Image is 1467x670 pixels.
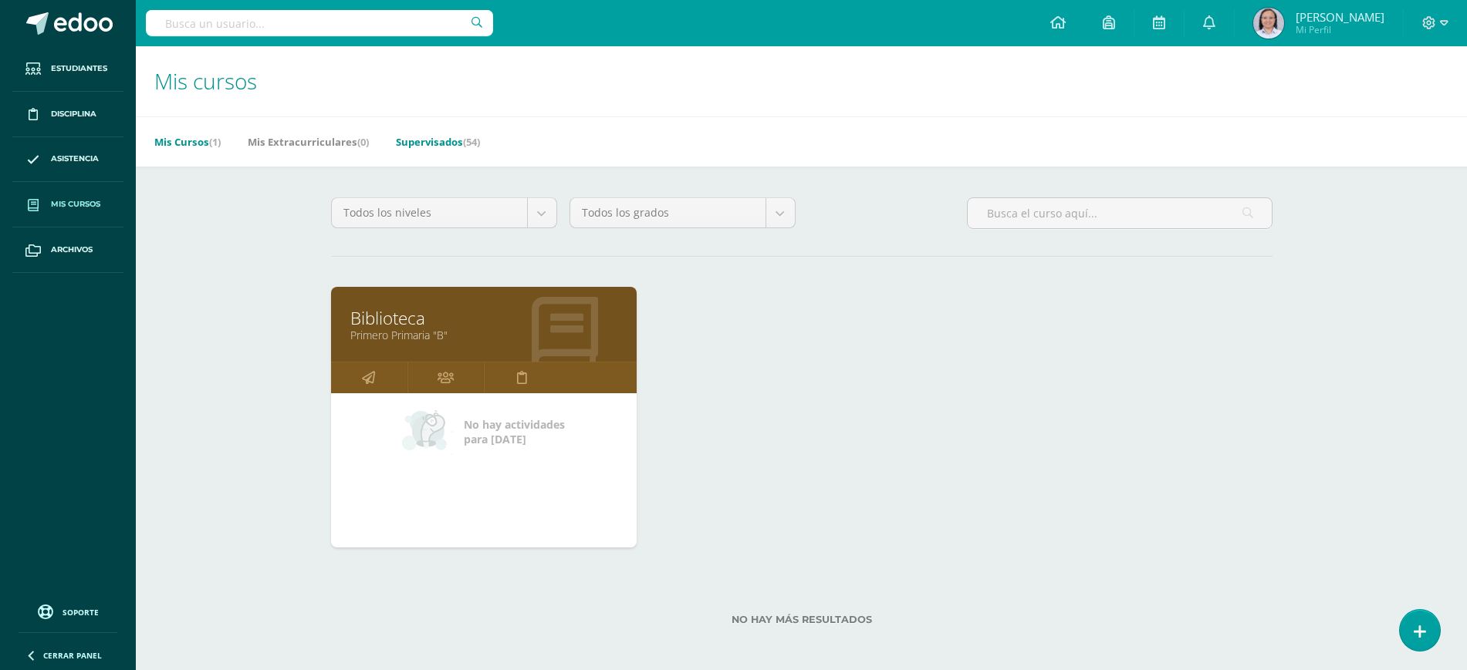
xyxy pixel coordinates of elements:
a: Supervisados(54) [396,130,480,154]
span: Estudiantes [51,62,107,75]
a: Todos los grados [570,198,795,227]
span: Archivos [51,244,93,256]
a: Primero Primaria "B" [350,328,617,342]
a: Archivos [12,227,123,273]
img: 362840c0840221cfc42a5058b27e03ff.png [1253,8,1284,39]
span: Mis cursos [51,198,100,210]
span: Mis cursos [154,66,257,96]
span: (0) [357,135,369,149]
input: Busca un usuario... [146,10,493,36]
span: [PERSON_NAME] [1296,9,1384,25]
span: (1) [209,135,221,149]
a: Biblioteca [350,306,617,330]
span: (54) [463,135,480,149]
span: Disciplina [51,108,96,120]
span: Cerrar panel [43,650,102,661]
span: Asistencia [51,153,99,165]
input: Busca el curso aquí... [968,198,1272,228]
a: Mis Cursos(1) [154,130,221,154]
span: Mi Perfil [1296,23,1384,36]
img: no_activities_small.png [402,409,453,455]
a: Estudiantes [12,46,123,92]
label: No hay más resultados [331,614,1273,625]
a: Todos los niveles [332,198,556,227]
a: Disciplina [12,92,123,137]
a: Mis cursos [12,182,123,227]
span: Todos los grados [582,198,754,227]
a: Soporte [19,601,117,621]
a: Mis Extracurriculares(0) [248,130,369,154]
span: Todos los niveles [343,198,515,227]
a: Asistencia [12,137,123,183]
span: Soporte [63,607,99,618]
span: No hay actividades para [DATE] [464,417,565,446]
